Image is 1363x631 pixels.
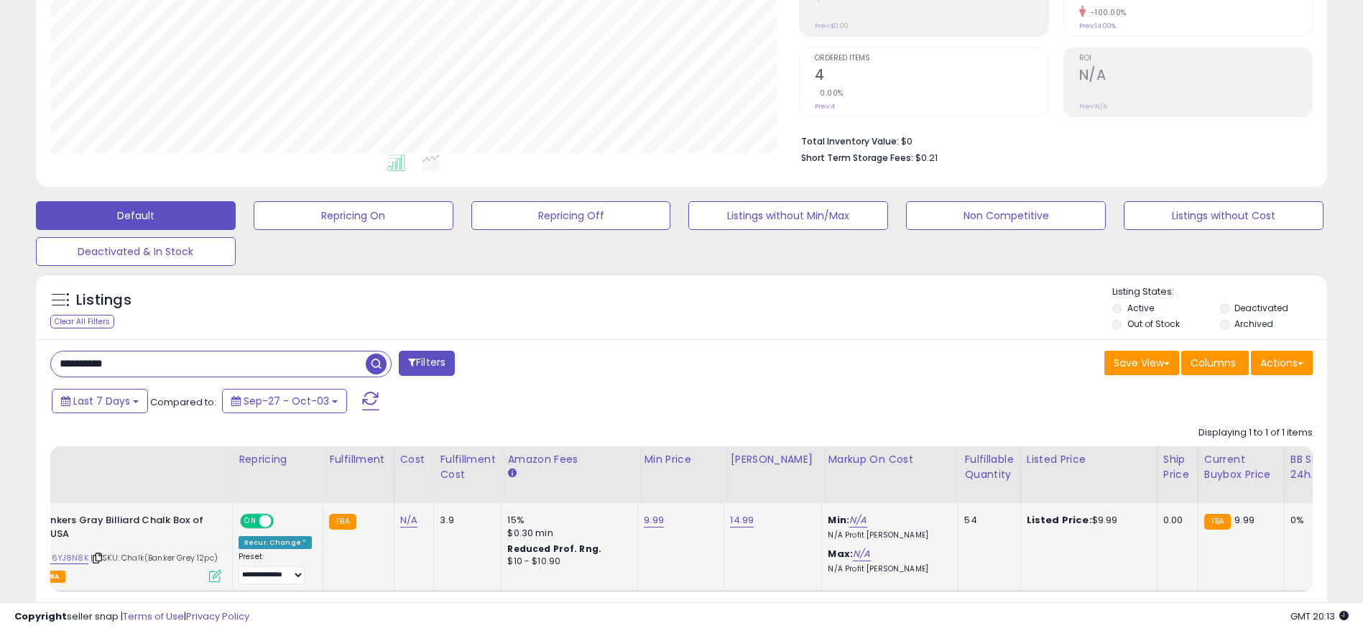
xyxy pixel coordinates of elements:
div: Ship Price [1163,452,1192,482]
span: Ordered Items [815,55,1048,63]
div: Cost [400,452,428,467]
a: B086YJ8N8K [35,552,88,564]
small: 0.00% [815,88,844,98]
div: $9.99 [1027,514,1146,527]
label: Archived [1234,318,1273,330]
div: 0.00 [1163,514,1187,527]
span: Last 7 Days [73,394,130,408]
div: seller snap | | [14,610,249,624]
span: Columns [1191,356,1236,370]
button: Non Competitive [906,201,1106,230]
div: 54 [964,514,1009,527]
span: $0.21 [915,151,938,165]
div: Preset: [239,552,312,584]
b: Short Term Storage Fees: [801,152,913,164]
button: Repricing On [254,201,453,230]
button: Repricing Off [471,201,671,230]
label: Deactivated [1234,302,1288,314]
span: ROI [1079,55,1312,63]
b: Reduced Prof. Rng. [507,543,601,555]
h2: 4 [815,67,1048,86]
button: Listings without Min/Max [688,201,888,230]
a: N/A [853,547,870,561]
b: Min: [828,513,849,527]
button: Deactivated & In Stock [36,237,236,266]
div: Title [2,452,226,467]
button: Save View [1104,351,1179,375]
h5: Listings [76,290,131,310]
span: OFF [272,515,295,528]
button: Sep-27 - Oct-03 [222,389,347,413]
label: Out of Stock [1127,318,1180,330]
label: Active [1127,302,1154,314]
span: ON [241,515,259,528]
div: [PERSON_NAME] [730,452,816,467]
div: 0% [1290,514,1338,527]
span: Compared to: [150,395,216,409]
span: | SKU: Chalk(Banker Grey 12pc) [91,552,218,563]
span: 2025-10-11 20:13 GMT [1290,609,1349,623]
b: Max: [828,547,853,561]
button: Actions [1251,351,1313,375]
button: Filters [399,351,455,376]
a: Terms of Use [123,609,184,623]
small: Amazon Fees. [507,467,516,480]
strong: Copyright [14,609,67,623]
div: Repricing [239,452,317,467]
button: Last 7 Days [52,389,148,413]
div: 15% [507,514,627,527]
a: Privacy Policy [186,609,249,623]
div: $10 - $10.90 [507,556,627,568]
span: FBA [41,571,65,583]
div: Markup on Cost [828,452,952,467]
b: Bankers Gray Billiard Chalk Box of 12 USA [38,514,213,544]
small: Prev: N/A [1079,102,1107,111]
div: Displaying 1 to 1 of 1 items [1198,426,1313,440]
div: Current Buybox Price [1204,452,1278,482]
a: N/A [849,513,867,528]
button: Columns [1181,351,1249,375]
h2: N/A [1079,67,1312,86]
small: -100.00% [1086,7,1127,18]
small: Prev: 14.00% [1079,22,1116,30]
div: Listed Price [1027,452,1151,467]
small: Prev: 4 [815,102,835,111]
b: Total Inventory Value: [801,135,899,147]
div: 3.9 [440,514,490,527]
p: N/A Profit [PERSON_NAME] [828,564,947,574]
div: Fulfillment Cost [440,452,495,482]
div: ASIN: [6,514,221,581]
a: 9.99 [644,513,664,528]
button: Default [36,201,236,230]
small: FBA [329,514,356,530]
p: N/A Profit [PERSON_NAME] [828,530,947,540]
span: 9.99 [1234,513,1255,527]
b: Listed Price: [1027,513,1092,527]
a: 14.99 [730,513,754,528]
div: BB Share 24h. [1290,452,1343,482]
div: Fulfillable Quantity [964,452,1014,482]
th: The percentage added to the cost of goods (COGS) that forms the calculator for Min & Max prices. [822,446,958,503]
li: $0 [801,132,1302,149]
a: N/A [400,513,417,528]
small: Prev: $0.00 [815,22,849,30]
div: Min Price [644,452,718,467]
div: Fulfillment [329,452,387,467]
small: FBA [1204,514,1231,530]
button: Listings without Cost [1124,201,1323,230]
span: Sep-27 - Oct-03 [244,394,329,408]
p: Listing States: [1112,285,1327,299]
div: Clear All Filters [50,315,114,328]
div: Amazon Fees [507,452,632,467]
div: $0.30 min [507,527,627,540]
div: Recur. Change * [239,536,312,549]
